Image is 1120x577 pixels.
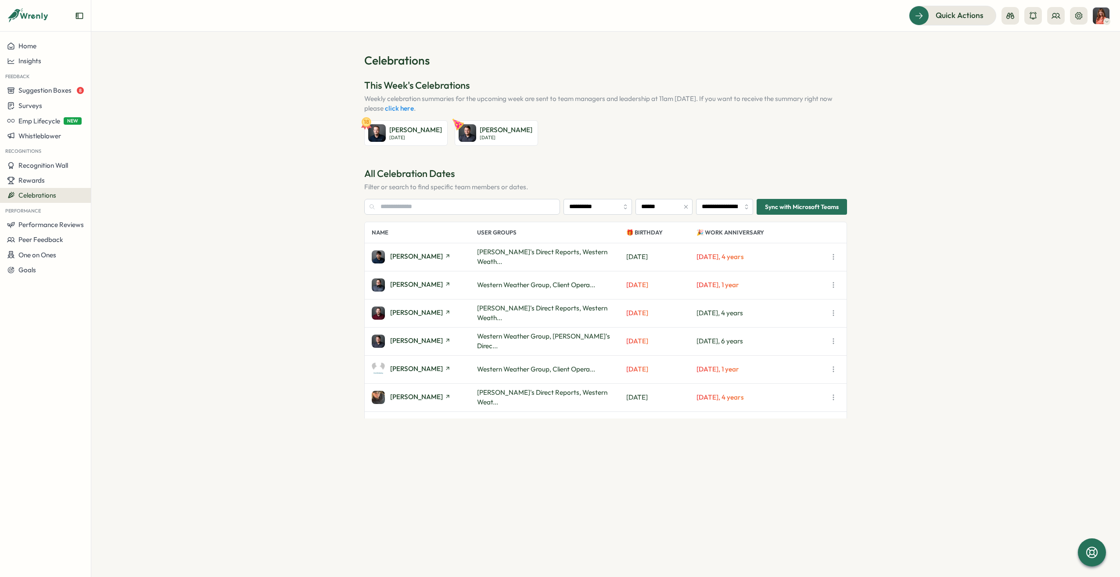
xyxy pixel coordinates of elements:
[364,53,847,68] h1: Celebrations
[477,281,595,289] span: Western Weather Group, Client Opera...
[364,118,369,125] text: 18
[757,199,847,215] button: Sync with Microsoft Teams
[909,6,996,25] button: Quick Actions
[18,57,41,65] span: Insights
[372,278,385,292] img: Angel Ibarra
[477,365,595,373] span: Western Weather Group, Client Opera...
[477,248,607,266] span: [PERSON_NAME]'s Direct Reports, Western Weath...
[696,393,827,402] p: [DATE], 4 years
[696,336,827,346] p: [DATE], 6 years
[368,124,386,142] img: Matt Wanink
[626,280,696,290] p: [DATE]
[459,124,476,142] img: Brad Wilmot
[18,101,42,110] span: Surveys
[18,266,36,274] span: Goals
[390,393,443,400] span: [PERSON_NAME]
[389,125,442,135] p: [PERSON_NAME]
[477,388,607,406] span: [PERSON_NAME]'s Direct Reports, Western Weat...
[18,117,60,125] span: Emp Lifecycle
[372,335,385,348] img: Brad Wilmot
[696,222,827,243] p: 🎉 Work Anniversary
[626,364,696,374] p: [DATE]
[626,222,696,243] p: 🎁 Birthday
[77,87,84,94] span: 8
[1093,7,1109,24] img: Nikki Kean
[480,125,532,135] p: [PERSON_NAME]
[385,105,414,112] button: click here
[696,252,827,262] p: [DATE], 4 years
[372,363,385,376] img: Brent Kimberley
[372,335,477,348] a: Brad Wilmot[PERSON_NAME]
[626,336,696,346] p: [DATE]
[936,10,984,21] span: Quick Actions
[696,308,827,318] p: [DATE], 4 years
[18,161,68,169] span: Recognition Wall
[18,176,45,184] span: Rewards
[364,167,847,180] h3: All Celebration Dates
[18,42,36,50] span: Home
[64,117,82,125] span: NEW
[372,222,477,243] p: Name
[626,393,696,402] p: [DATE]
[364,120,448,146] a: 18Matt Wanink[PERSON_NAME][DATE]
[390,309,443,316] span: [PERSON_NAME]
[390,281,443,288] span: [PERSON_NAME]
[364,182,847,192] p: Filter or search to find specific team members or dates.
[372,278,477,292] a: Angel Ibarra[PERSON_NAME]
[75,11,84,20] button: Expand sidebar
[477,417,610,435] span: Western Weather Group, [PERSON_NAME]'s Direc...
[372,250,385,263] img: Alexander Mellerski
[18,251,56,259] span: One on Ones
[477,332,610,350] span: Western Weather Group, [PERSON_NAME]'s Direc...
[390,365,443,372] span: [PERSON_NAME]
[372,363,477,376] a: Brent Kimberley[PERSON_NAME]
[390,337,443,344] span: [PERSON_NAME]
[455,120,538,146] a: Brad Wilmot[PERSON_NAME][DATE]
[372,307,385,320] img: Austin Patrick
[696,280,827,290] p: [DATE], 1 year
[372,250,477,263] a: Alexander Mellerski[PERSON_NAME]
[390,253,443,260] span: [PERSON_NAME]
[18,191,56,199] span: Celebrations
[626,308,696,318] p: [DATE]
[389,135,442,141] p: [DATE]
[372,391,477,404] a: Joshua Lohse[PERSON_NAME]
[626,252,696,262] p: [DATE]
[364,94,847,113] div: Weekly celebration summaries for the upcoming week are sent to team managers and leadership at 11...
[364,79,847,92] p: This Week's Celebrations
[372,391,385,404] img: Joshua Lohse
[18,235,63,244] span: Peer Feedback
[477,304,607,322] span: [PERSON_NAME]'s Direct Reports, Western Weath...
[18,132,61,140] span: Whistleblower
[18,86,72,94] span: Suggestion Boxes
[480,135,532,141] p: [DATE]
[18,220,84,229] span: Performance Reviews
[765,199,839,214] span: Sync with Microsoft Teams
[696,364,827,374] p: [DATE], 1 year
[372,307,477,320] a: Austin Patrick[PERSON_NAME]
[477,222,626,243] p: User Groups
